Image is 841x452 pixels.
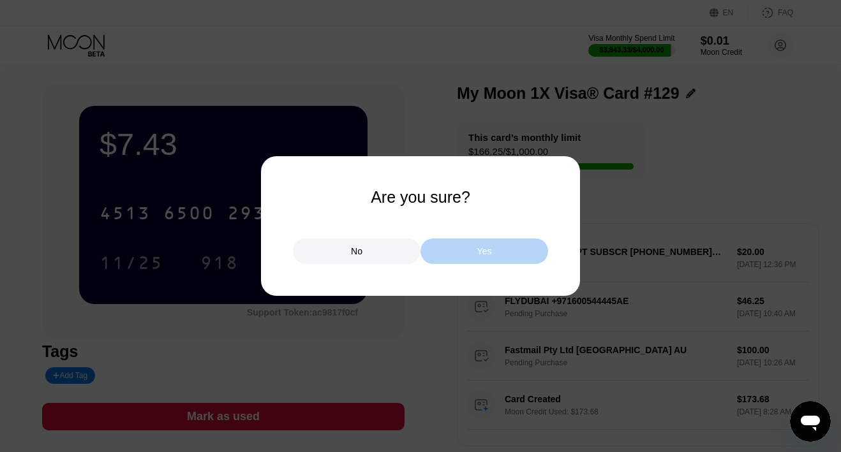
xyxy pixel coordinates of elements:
div: No [293,238,420,264]
div: Yes [477,245,492,257]
div: Are you sure? [371,188,470,207]
div: No [351,245,362,257]
iframe: Кнопка запуска окна обмена сообщениями [790,401,831,442]
div: Yes [420,238,548,264]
